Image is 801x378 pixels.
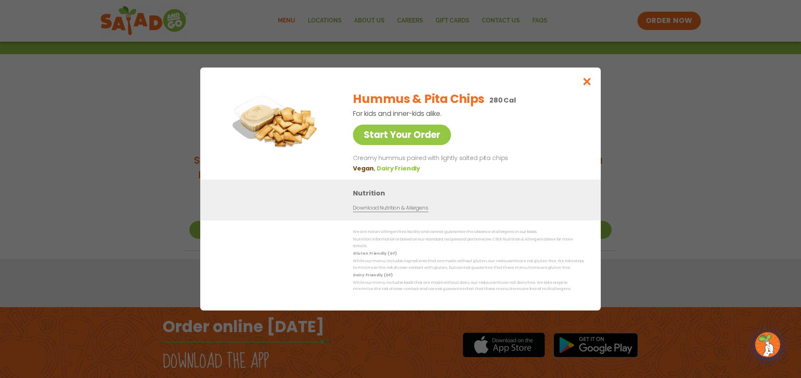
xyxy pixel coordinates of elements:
[219,84,336,162] img: Featured product photo for Hummus & Pita Chips
[353,280,584,293] p: While our menu includes foods that are made without dairy, our restaurants are not dairy free. We...
[353,251,396,256] strong: Gluten Friendly (GF)
[489,95,516,105] p: 280 Cal
[574,68,601,95] button: Close modal
[353,125,451,145] a: Start Your Order
[353,273,392,278] strong: Dairy Friendly (DF)
[756,333,779,356] img: wpChatIcon
[353,204,428,212] a: Download Nutrition & Allergens
[353,153,581,163] p: Creamy hummus paired with lightly salted pita chips
[377,164,422,173] li: Dairy Friendly
[353,164,377,173] li: Vegan
[353,258,584,271] p: While our menu includes ingredients that are made without gluten, our restaurants are not gluten ...
[353,229,584,235] p: We are not an allergen free facility and cannot guarantee the absence of allergens in our foods.
[353,108,541,119] p: For kids and inner-kids alike.
[353,188,588,198] h3: Nutrition
[353,236,584,249] p: Nutrition information is based on our standard recipes and portion sizes. Click Nutrition & Aller...
[353,90,484,108] h2: Hummus & Pita Chips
